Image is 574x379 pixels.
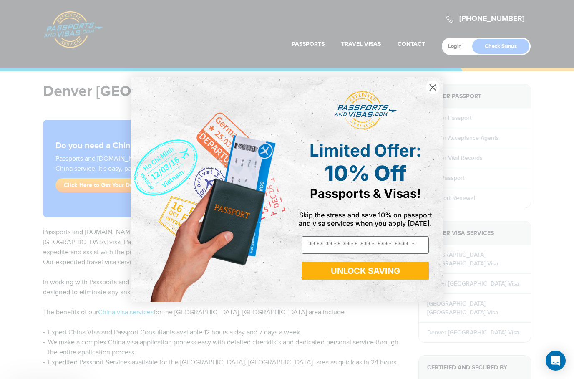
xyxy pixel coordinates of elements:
span: Skip the stress and save 10% on passport and visa services when you apply [DATE]. [299,211,432,227]
span: Limited Offer: [310,140,421,161]
span: 10% Off [325,161,406,186]
img: de9cda0d-0715-46ca-9a25-073762a91ba7.png [131,77,287,302]
button: UNLOCK SAVING [302,262,429,280]
span: Passports & Visas! [310,186,421,201]
button: Close dialog [425,80,440,95]
div: Open Intercom Messenger [546,351,566,371]
img: passports and visas [334,91,397,130]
